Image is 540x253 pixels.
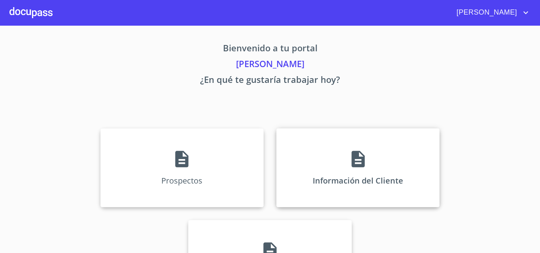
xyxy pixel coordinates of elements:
p: Bienvenido a tu portal [26,41,514,57]
p: ¿En qué te gustaría trabajar hoy? [26,73,514,89]
button: account of current user [451,6,531,19]
span: [PERSON_NAME] [451,6,521,19]
p: Información del Cliente [313,175,403,186]
p: Prospectos [161,175,202,186]
p: [PERSON_NAME] [26,57,514,73]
